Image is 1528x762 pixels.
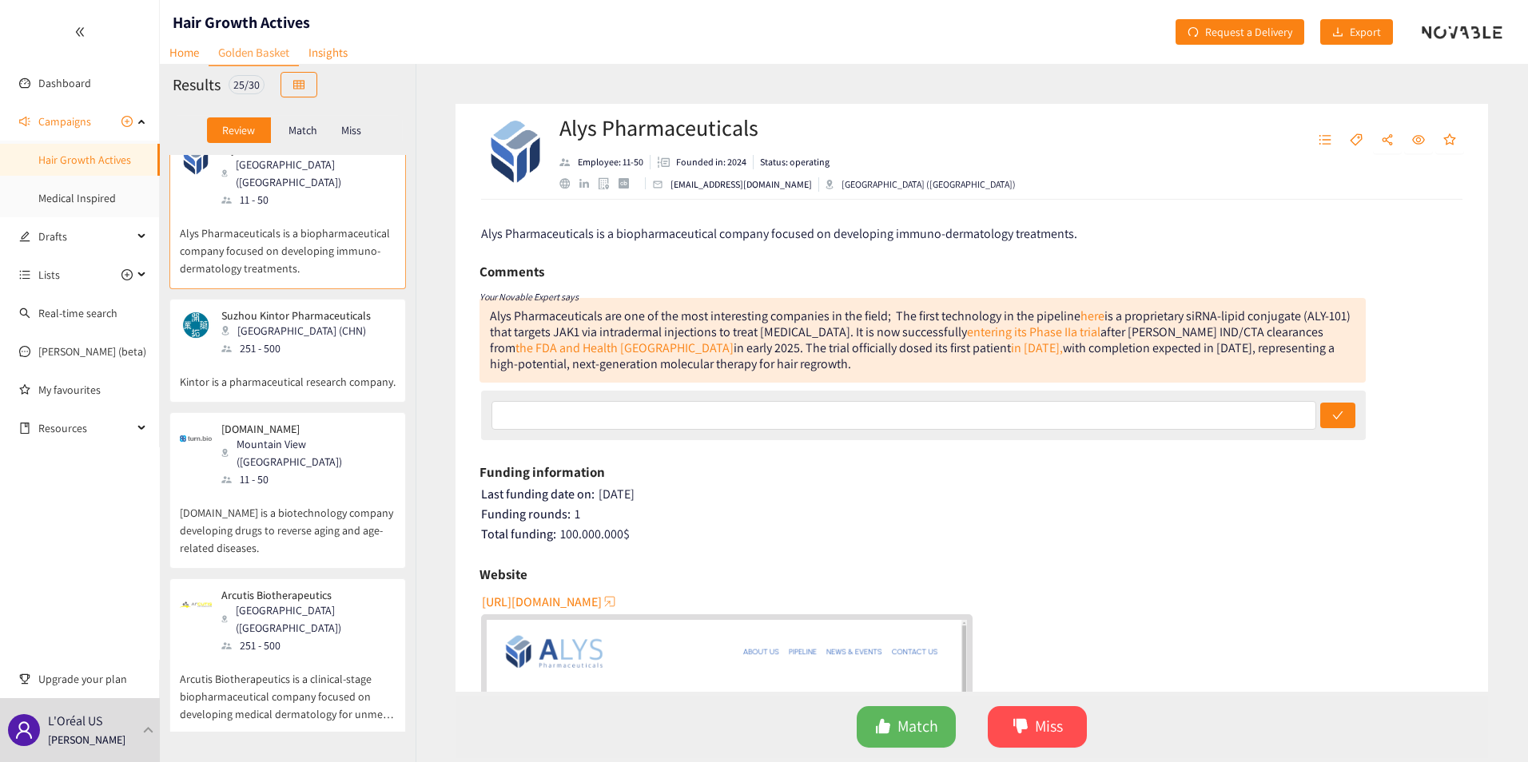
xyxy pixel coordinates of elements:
span: star [1443,133,1456,148]
span: plus-circle [121,116,133,127]
div: 251 - 500 [221,637,394,654]
a: in [DATE], [1011,339,1063,356]
a: the FDA and Health [GEOGRAPHIC_DATA] [515,339,734,356]
p: Arcutis Biotherapeutics is a clinical-stage biopharmaceutical company focused on developing medic... [180,654,396,723]
span: Drafts [38,220,133,252]
span: dislike [1013,718,1029,736]
span: Upgrade your plan [38,663,147,695]
h2: Alys Pharmaceuticals [559,112,1016,144]
div: 1 [481,506,1465,522]
img: Snapshot of the company's website [180,423,212,454]
span: unordered-list [19,269,30,280]
span: double-left [74,26,86,38]
iframe: Chat Widget [1267,589,1528,762]
span: share-alt [1381,133,1394,148]
div: 100.000.000 $ [481,526,1465,542]
img: Company Logo [483,120,547,184]
li: Employees [559,155,651,169]
p: Status: operating [760,155,830,169]
h6: Comments [479,260,544,284]
button: eye [1404,128,1433,153]
h1: Hair Growth Actives [173,11,310,34]
a: Dashboard [38,76,91,90]
span: edit [19,231,30,242]
div: 251 - 500 [221,339,380,357]
p: [DOMAIN_NAME] [221,423,384,435]
img: Snapshot of the company's website [180,589,212,621]
li: Founded in year [651,155,754,169]
span: download [1332,26,1343,39]
span: tag [1350,133,1363,148]
p: Kintor is a pharmaceutical research company. [180,357,396,391]
button: dislikeMiss [988,706,1087,748]
button: tag [1342,128,1371,153]
div: 11 - 50 [221,470,394,488]
p: Match [288,124,317,137]
span: Request a Delivery [1205,23,1292,41]
div: 25 / 30 [229,75,265,94]
p: [EMAIL_ADDRESS][DOMAIN_NAME] [670,177,812,192]
span: Export [1350,23,1381,41]
a: Hair Growth Actives [38,153,131,167]
button: table [281,72,317,97]
img: Snapshot of the company's website [180,143,212,175]
button: downloadExport [1320,19,1393,45]
a: google maps [599,177,619,189]
a: Real-time search [38,306,117,320]
a: Medical Inspired [38,191,116,205]
a: entering its Phase IIa trial [967,323,1100,340]
div: [GEOGRAPHIC_DATA] (CHN) [221,322,380,339]
button: [URL][DOMAIN_NAME] [482,589,618,614]
p: [DOMAIN_NAME] is a biotechnology company developing drugs to reverse aging and age-related diseases. [180,488,396,557]
span: unordered-list [1319,133,1331,148]
span: Lists [38,259,60,291]
p: L'Oréal US [48,711,102,731]
span: table [293,79,304,92]
a: here [1080,308,1104,324]
a: crunchbase [619,178,639,189]
span: Miss [1035,714,1063,739]
h6: Website [479,562,527,586]
span: book [19,423,30,434]
span: Last funding date on: [481,486,595,502]
button: unordered-list [1311,128,1339,153]
a: Insights [299,40,357,65]
div: [DATE] [481,486,1465,502]
p: Alys Pharmaceuticals is a biopharmaceutical company focused on developing immuno-dermatology trea... [180,208,396,277]
a: Home [160,40,209,65]
span: plus-circle [121,269,133,280]
span: Resources [38,412,133,444]
button: star [1435,128,1464,153]
p: Arcutis Biotherapeutics [221,589,384,601]
li: Status [754,155,830,169]
div: 11 - 50 [221,191,394,208]
i: Your Novable Expert says [479,291,579,303]
button: share-alt [1373,128,1402,153]
h2: Results [173,73,221,96]
span: Funding rounds: [481,506,571,522]
span: Campaigns [38,105,91,137]
div: Mountain View ([GEOGRAPHIC_DATA]) [221,435,394,470]
p: Suzhou Kintor Pharmaceuticals [221,309,371,322]
span: Match [897,714,938,739]
a: Golden Basket [209,40,299,66]
p: Review [222,124,255,137]
button: redoRequest a Delivery [1176,19,1304,45]
img: Snapshot of the company's website [180,309,212,341]
h6: Funding information [479,460,605,484]
div: [GEOGRAPHIC_DATA] ([GEOGRAPHIC_DATA]) [826,177,1016,192]
div: [GEOGRAPHIC_DATA] ([GEOGRAPHIC_DATA]) [221,156,394,191]
span: eye [1412,133,1425,148]
span: Alys Pharmaceuticals is a biopharmaceutical company focused on developing immuno-dermatology trea... [481,225,1077,242]
p: Miss [341,124,361,137]
p: Founded in: 2024 [676,155,746,169]
a: [PERSON_NAME] (beta) [38,344,146,359]
span: check [1332,410,1343,423]
a: My favourites [38,374,147,406]
span: trophy [19,673,30,685]
p: Employee: 11-50 [578,155,643,169]
a: website [559,178,579,189]
span: sound [19,116,30,127]
span: [URL][DOMAIN_NAME] [482,592,602,612]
